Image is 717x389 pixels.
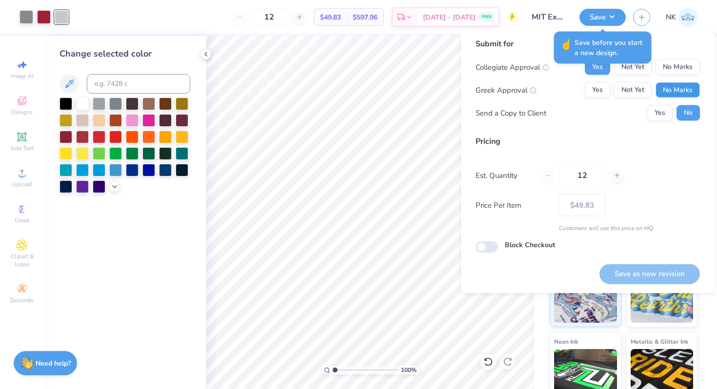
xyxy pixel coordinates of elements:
input: – – [250,8,288,26]
div: Pricing [476,136,700,147]
a: NK [666,8,697,27]
img: Puff Ink [631,274,694,323]
button: No [677,105,700,121]
span: Metallic & Glitter Ink [631,336,688,347]
span: Decorate [10,296,34,304]
div: Collegiate Approval [476,61,549,73]
div: Greek Approval [476,84,537,96]
input: – – [558,164,606,187]
span: Designs [11,108,33,116]
span: $597.96 [353,12,378,22]
label: Est. Quantity [476,170,534,181]
span: Add Text [10,144,34,152]
button: Not Yet [614,82,652,98]
button: No Marks [656,82,700,98]
button: Save [579,9,626,26]
label: Price Per Item [476,199,551,211]
span: $49.83 [320,12,341,22]
input: e.g. 7428 c [87,74,190,94]
input: Untitled Design [524,7,572,27]
button: Yes [647,105,673,121]
img: Standard [554,274,617,323]
div: Customers will see this price on HQ. [476,224,700,233]
span: NK [666,12,676,23]
span: [DATE] - [DATE] [423,12,476,22]
span: Upload [12,180,32,188]
span: FREE [481,14,492,20]
span: Greek [15,216,30,224]
span: 100 % [401,366,417,374]
img: Nasrullah Khan [678,8,697,27]
span: Image AI [11,72,34,80]
button: No Marks [656,59,700,75]
span: Save before you start a new design. [575,38,646,58]
span: Neon Ink [554,336,578,347]
div: Send a Copy to Client [476,107,546,118]
div: Submit for [476,38,700,50]
div: Change selected color [60,47,190,60]
button: Not Yet [614,59,652,75]
span: ☝️ [560,38,572,58]
button: Yes [585,59,610,75]
strong: Need help? [36,359,71,368]
button: Yes [585,82,610,98]
label: Block Checkout [505,240,555,250]
span: Clipart & logos [5,253,39,268]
